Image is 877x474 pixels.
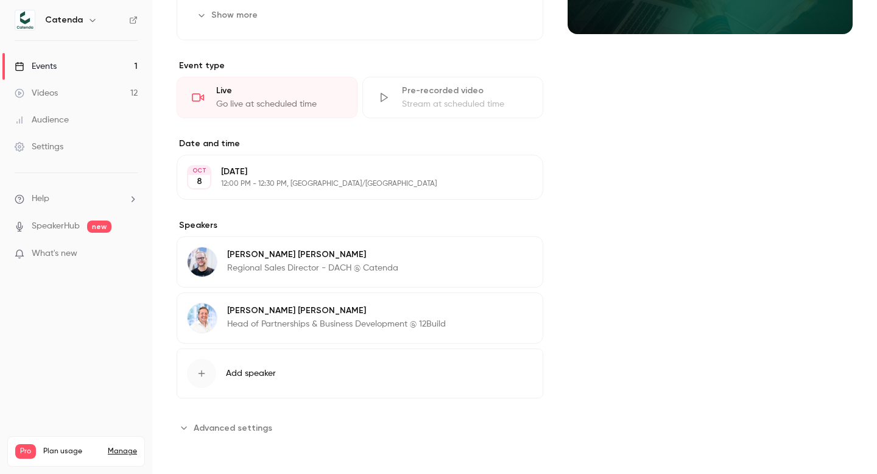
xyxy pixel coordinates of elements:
[15,10,35,30] img: Catenda
[15,60,57,73] div: Events
[194,422,272,434] span: Advanced settings
[177,418,543,437] section: Advanced settings
[32,193,49,205] span: Help
[177,219,543,232] label: Speakers
[197,175,202,188] p: 8
[227,318,446,330] p: Head of Partnerships & Business Development @ 12Build
[188,166,210,175] div: OCT
[87,221,111,233] span: new
[402,98,528,110] div: Stream at scheduled time
[108,447,137,456] a: Manage
[362,77,543,118] div: Pre-recorded videoStream at scheduled time
[15,193,138,205] li: help-dropdown-opener
[177,60,543,72] p: Event type
[32,220,80,233] a: SpeakerHub
[32,247,77,260] span: What's new
[177,138,543,150] label: Date and time
[15,114,69,126] div: Audience
[177,348,543,398] button: Add speaker
[227,262,398,274] p: Regional Sales Director - DACH @ Catenda
[226,367,276,380] span: Add speaker
[188,247,217,277] img: Michael Müns
[402,85,528,97] div: Pre-recorded video
[188,303,217,333] img: Peter Brouwer
[15,141,63,153] div: Settings
[227,249,398,261] p: [PERSON_NAME] [PERSON_NAME]
[177,77,357,118] div: LiveGo live at scheduled time
[221,179,479,189] p: 12:00 PM - 12:30 PM, [GEOGRAPHIC_DATA]/[GEOGRAPHIC_DATA]
[15,87,58,99] div: Videos
[221,166,479,178] p: [DATE]
[192,5,265,25] button: Show more
[43,447,100,456] span: Plan usage
[177,292,543,344] div: Peter Brouwer[PERSON_NAME] [PERSON_NAME]Head of Partnerships & Business Development @ 12Build
[216,85,342,97] div: Live
[177,418,280,437] button: Advanced settings
[216,98,342,110] div: Go live at scheduled time
[227,305,446,317] p: [PERSON_NAME] [PERSON_NAME]
[177,236,543,288] div: Michael Müns[PERSON_NAME] [PERSON_NAME]Regional Sales Director - DACH @ Catenda
[123,249,138,260] iframe: Noticeable Trigger
[15,444,36,459] span: Pro
[45,14,83,26] h6: Catenda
